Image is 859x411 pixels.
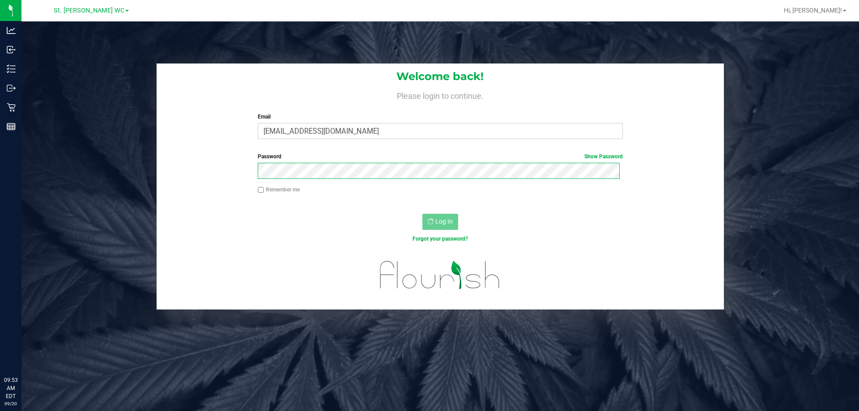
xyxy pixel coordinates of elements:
[157,89,724,100] h4: Please login to continue.
[369,252,511,298] img: flourish_logo.svg
[7,84,16,93] inline-svg: Outbound
[157,71,724,82] h1: Welcome back!
[7,26,16,35] inline-svg: Analytics
[7,103,16,112] inline-svg: Retail
[7,122,16,131] inline-svg: Reports
[784,7,842,14] span: Hi, [PERSON_NAME]!
[54,7,124,14] span: St. [PERSON_NAME] WC
[7,45,16,54] inline-svg: Inbound
[258,187,264,193] input: Remember me
[412,236,468,242] a: Forgot your password?
[4,376,17,400] p: 09:53 AM EDT
[422,214,458,230] button: Log In
[258,153,281,160] span: Password
[7,64,16,73] inline-svg: Inventory
[258,113,622,121] label: Email
[435,218,453,225] span: Log In
[258,186,300,194] label: Remember me
[584,153,623,160] a: Show Password
[4,400,17,407] p: 09/20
